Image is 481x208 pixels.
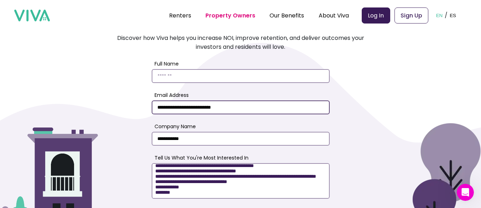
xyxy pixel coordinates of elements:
iframe: Intercom live chat [457,184,474,201]
label: Full Name [155,60,330,68]
p: / [445,10,448,21]
button: ES [448,4,458,26]
label: Email Address [155,92,330,99]
label: Company Name [155,123,330,130]
p: Discover how Viva helps you increase NOI, improve retention, and deliver outcomes your investors ... [107,33,374,52]
a: Log In [362,7,390,24]
a: Renters [169,11,191,20]
a: Property Owners [205,11,255,20]
div: Our Benefits [270,6,304,24]
label: Tell Us What You're Most Interested In [155,154,330,162]
div: About Viva [319,6,349,24]
button: EN [434,4,445,26]
img: viva [14,10,50,22]
a: Sign Up [394,7,428,24]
